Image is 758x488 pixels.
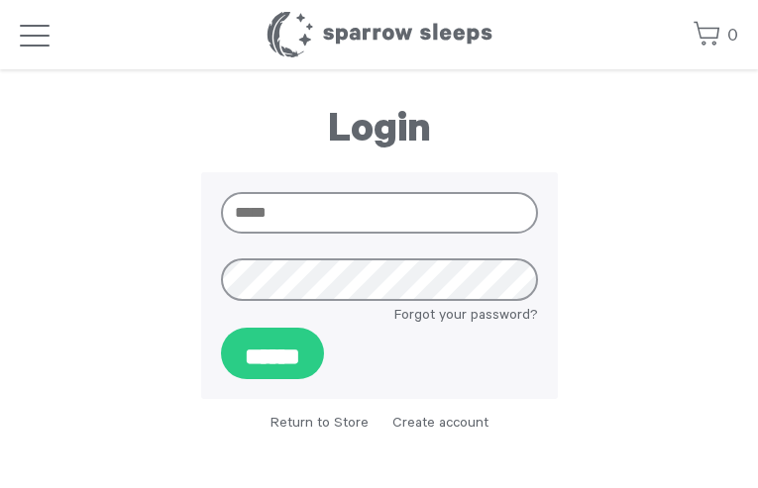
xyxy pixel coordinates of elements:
a: Return to Store [271,417,369,433]
a: Create account [392,417,488,433]
a: 0 [693,15,738,57]
h1: Sparrow Sleeps [266,10,493,59]
a: Forgot your password? [394,306,538,328]
h1: Login [201,109,558,158]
